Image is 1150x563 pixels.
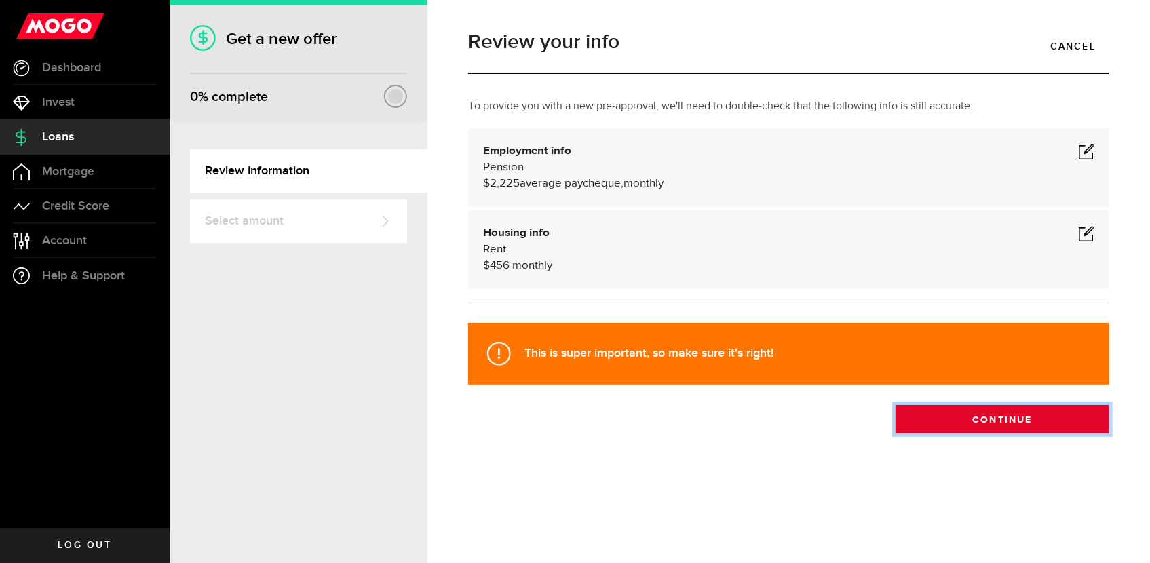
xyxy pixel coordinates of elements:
[483,178,520,189] span: $2,225
[520,178,624,189] span: average paycheque,
[58,541,111,550] span: Log out
[42,235,87,247] span: Account
[190,149,427,193] a: Review information
[483,244,506,255] span: Rent
[190,29,407,49] h1: Get a new offer
[468,32,1109,52] h1: Review your info
[42,166,94,178] span: Mortgage
[483,161,524,173] span: Pension
[11,5,52,46] button: Open LiveChat chat widget
[190,199,407,243] a: Select amount
[896,405,1109,433] button: Continue
[512,260,552,271] span: monthly
[624,178,664,189] span: monthly
[42,270,125,282] span: Help & Support
[42,62,101,74] span: Dashboard
[190,85,268,109] div: % complete
[1037,32,1109,60] a: Cancel
[468,98,1109,115] p: To provide you with a new pre-approval, we'll need to double-check that the following info is sti...
[42,131,74,143] span: Loans
[490,260,510,271] span: 456
[42,96,75,109] span: Invest
[483,227,550,239] b: Housing info
[42,200,109,212] span: Credit Score
[483,260,490,271] span: $
[524,346,773,360] strong: This is super important, so make sure it's right!
[483,145,571,157] b: Employment info
[190,89,198,105] span: 0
